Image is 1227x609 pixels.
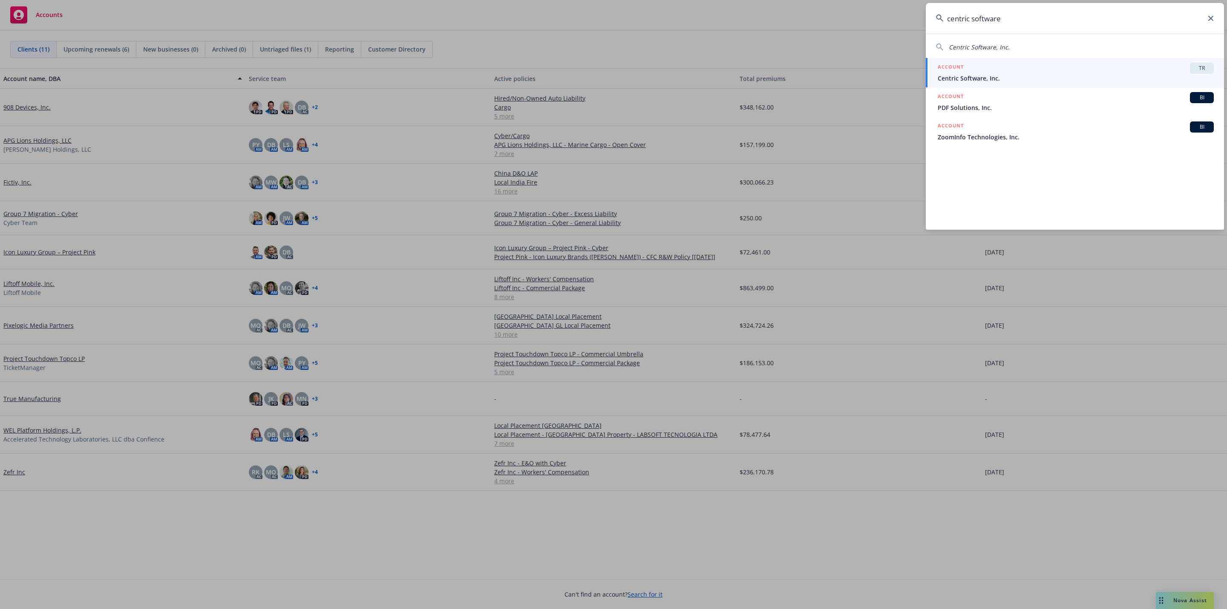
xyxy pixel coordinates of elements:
[938,121,964,132] h5: ACCOUNT
[938,63,964,73] h5: ACCOUNT
[926,117,1224,146] a: ACCOUNTBIZoomInfo Technologies, Inc.
[938,133,1214,141] span: ZoomInfo Technologies, Inc.
[1193,123,1210,131] span: BI
[938,92,964,102] h5: ACCOUNT
[949,43,1010,51] span: Centric Software, Inc.
[1193,94,1210,101] span: BI
[938,74,1214,83] span: Centric Software, Inc.
[926,87,1224,117] a: ACCOUNTBIPDF Solutions, Inc.
[926,58,1224,87] a: ACCOUNTTRCentric Software, Inc.
[926,3,1224,34] input: Search...
[938,103,1214,112] span: PDF Solutions, Inc.
[1193,64,1210,72] span: TR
